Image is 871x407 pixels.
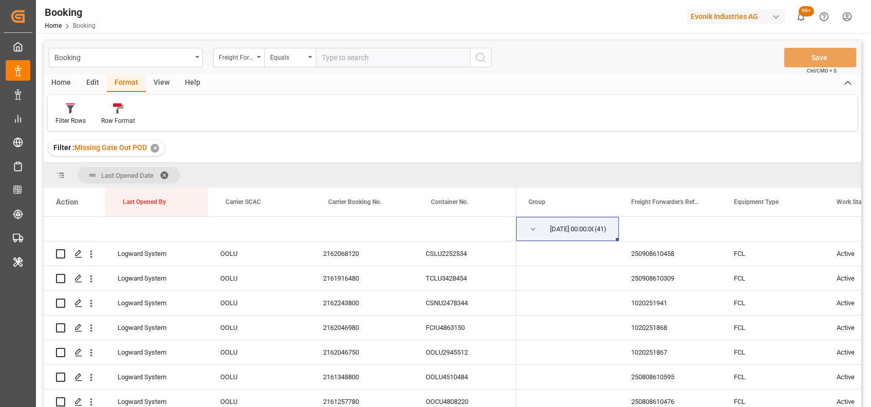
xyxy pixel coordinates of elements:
div: OOLU2945512 [413,340,516,364]
div: Edit [79,75,107,92]
div: Logward System [105,340,208,364]
span: Missing Gate Out POD [74,143,147,152]
button: Save [784,48,856,67]
div: Logward System [105,291,208,315]
span: Container No. [431,198,468,206]
span: Ctrl/CMD + S [807,67,837,75]
span: Last Opened Date [101,172,154,179]
div: FCL [722,316,824,340]
button: Evonik Industries AG [687,7,789,26]
div: Equals [270,50,305,62]
div: FCL [722,291,824,315]
div: FCL [722,242,824,266]
span: 99+ [799,6,814,16]
button: search button [470,48,491,67]
div: Home [44,75,79,92]
div: Press SPACE to select this row. [44,242,516,266]
div: Help [177,75,208,92]
div: [DATE] 00:00:00 [550,217,594,241]
span: Group [528,198,545,206]
div: CSLU2252534 [413,242,516,266]
div: Booking [54,50,192,63]
div: OOLU [208,291,311,315]
div: OOLU [208,242,311,266]
div: View [146,75,177,92]
div: Evonik Industries AG [687,9,785,24]
div: Logward System [105,266,208,290]
div: Press SPACE to select this row. [44,365,516,390]
div: CSNU2478344 [413,291,516,315]
input: Type to search [316,48,470,67]
div: Press SPACE to select this row. [44,291,516,316]
button: open menu [213,48,264,67]
div: 1020251868 [619,316,722,340]
div: Press SPACE to select this row. [44,340,516,365]
div: Filter Rows [55,116,86,125]
div: Press SPACE to select this row. [44,316,516,340]
span: Carrier SCAC [225,198,261,206]
div: Action [56,197,78,207]
a: Home [45,22,62,29]
div: Freight Forwarder's Reference No. [219,50,254,62]
span: (41) [595,217,607,241]
div: 2161916480 [311,266,413,290]
div: 2162046980 [311,316,413,340]
span: Last Opened By [123,198,166,206]
div: 250808610595 [619,365,722,389]
div: Row Format [101,116,135,125]
div: OOLU4510484 [413,365,516,389]
span: Freight Forwarder's Reference No. [631,198,700,206]
button: open menu [264,48,316,67]
span: Equipment Type [734,198,779,206]
div: 1020251941 [619,291,722,315]
div: Logward System [105,316,208,340]
div: Logward System [105,242,208,266]
div: 2162243800 [311,291,413,315]
span: Work Status [837,198,870,206]
div: OOLU [208,266,311,290]
div: 1020251867 [619,340,722,364]
div: OOLU [208,340,311,364]
div: Booking [45,5,96,20]
button: show 100 new notifications [789,5,812,28]
div: 250908610309 [619,266,722,290]
div: FCL [722,266,824,290]
div: FCIU4863150 [413,316,516,340]
div: ✕ [150,144,159,153]
div: 2162046750 [311,340,413,364]
div: 250908610458 [619,242,722,266]
div: 2162068120 [311,242,413,266]
button: Help Center [812,5,836,28]
span: Filter : [53,143,74,152]
div: TCLU3428454 [413,266,516,290]
span: Carrier Booking No. [328,198,382,206]
div: Press SPACE to select this row. [44,266,516,291]
button: open menu [49,48,203,67]
div: Format [107,75,146,92]
div: Logward System [105,365,208,389]
div: FCL [722,365,824,389]
div: 2161348800 [311,365,413,389]
div: Press SPACE to select this row. [44,217,516,242]
div: FCL [722,340,824,364]
div: OOLU [208,365,311,389]
div: OOLU [208,316,311,340]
